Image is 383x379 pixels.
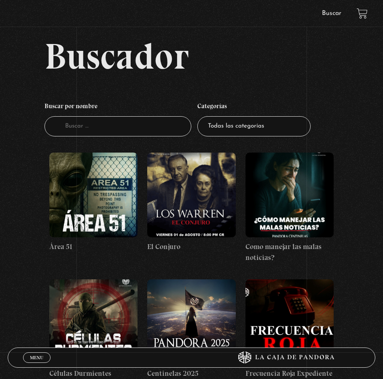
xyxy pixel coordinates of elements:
[147,279,235,379] a: Centinelas 2025
[49,279,138,379] a: Células Durmientes
[49,368,138,379] h4: Células Durmientes
[147,368,235,379] h4: Centinelas 2025
[357,8,368,19] a: View your shopping cart
[44,38,375,74] h2: Buscador
[245,241,334,263] h4: Como manejar las malas noticias?
[49,153,138,252] a: Área 51
[30,355,43,360] span: Menu
[197,98,311,116] h4: Categorías
[28,362,47,368] span: Cerrar
[147,241,235,252] h4: El Conjuro
[49,241,138,252] h4: Área 51
[322,10,341,17] a: Buscar
[44,98,192,116] h4: Buscar por nombre
[147,153,235,252] a: El Conjuro
[245,153,334,263] a: Como manejar las malas noticias?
